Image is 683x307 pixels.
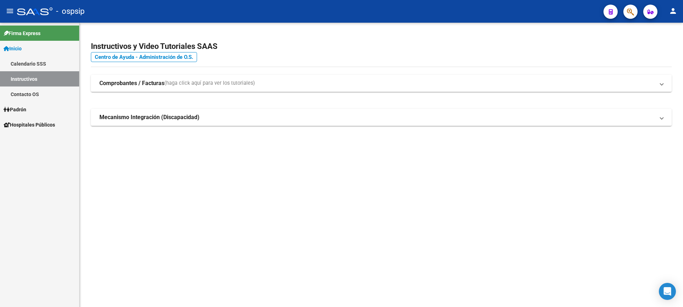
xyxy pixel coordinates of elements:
span: - ospsip [56,4,84,19]
h2: Instructivos y Video Tutoriales SAAS [91,40,672,53]
span: Firma Express [4,29,40,37]
span: Inicio [4,45,22,52]
strong: Comprobantes / Facturas [99,79,164,87]
span: Padrón [4,106,26,113]
mat-expansion-panel-header: Comprobantes / Facturas(haga click aquí para ver los tutoriales) [91,75,672,92]
div: Open Intercom Messenger [659,283,676,300]
mat-icon: person [669,7,677,15]
span: (haga click aquí para ver los tutoriales) [164,79,255,87]
span: Hospitales Públicos [4,121,55,129]
mat-icon: menu [6,7,14,15]
strong: Mecanismo Integración (Discapacidad) [99,113,200,121]
a: Centro de Ayuda - Administración de O.S. [91,52,197,62]
mat-expansion-panel-header: Mecanismo Integración (Discapacidad) [91,109,672,126]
